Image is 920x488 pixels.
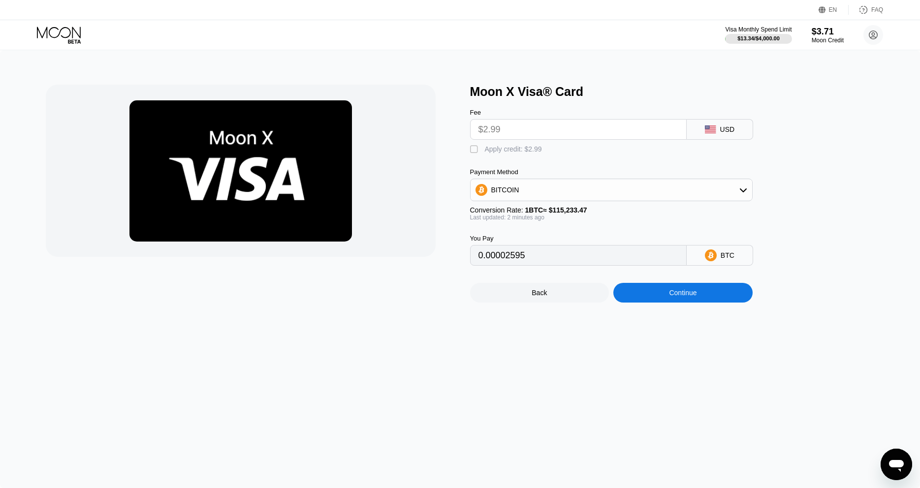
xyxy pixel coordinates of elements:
div: EN [819,5,849,15]
div: Continue [669,289,697,297]
div: $13.34 / $4,000.00 [737,35,780,41]
div: BITCOIN [471,180,752,200]
div: $3.71Moon Credit [812,27,844,44]
div: BTC [721,251,734,259]
div: Back [470,283,609,303]
div: EN [829,6,837,13]
div: Apply credit: $2.99 [485,145,542,153]
div: Payment Method [470,168,753,176]
span: 1 BTC ≈ $115,233.47 [525,206,587,214]
input: $0.00 [478,120,678,139]
div: Continue [613,283,753,303]
div: Visa Monthly Spend Limit$13.34/$4,000.00 [725,26,792,44]
div: Visa Monthly Spend Limit [725,26,792,33]
div: FAQ [871,6,883,13]
div: Moon X Visa® Card [470,85,884,99]
div:  [470,145,480,154]
div: FAQ [849,5,883,15]
div: Fee [470,109,687,116]
div: $3.71 [812,27,844,37]
div: BITCOIN [491,186,519,194]
iframe: Mesajlaşma penceresini başlatma düğmesi [881,449,912,480]
div: Back [532,289,547,297]
div: USD [720,125,735,133]
div: Last updated: 2 minutes ago [470,214,753,221]
div: Conversion Rate: [470,206,753,214]
div: Moon Credit [812,37,844,44]
div: You Pay [470,235,687,242]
